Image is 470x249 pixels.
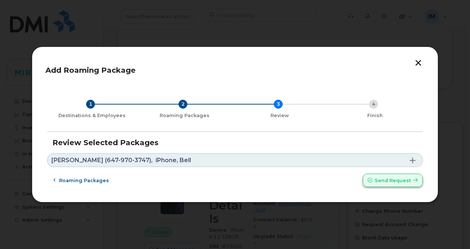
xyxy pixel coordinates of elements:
[178,100,187,109] div: 2
[363,174,423,187] button: Send request
[369,100,378,109] div: 4
[50,113,134,119] div: Destinations & Employees
[52,139,418,147] h3: Review Selected Packages
[156,157,191,163] span: iPhone, Bell
[51,157,153,163] span: [PERSON_NAME] (647-970-3747),
[375,177,411,184] span: Send request
[59,177,109,184] span: Roaming packages
[45,66,136,75] span: Add Roaming Package
[330,113,420,119] div: Finish
[47,174,115,187] button: Roaming packages
[140,113,229,119] div: Roaming Packages
[47,153,423,167] a: [PERSON_NAME] (647-970-3747),iPhone, Bell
